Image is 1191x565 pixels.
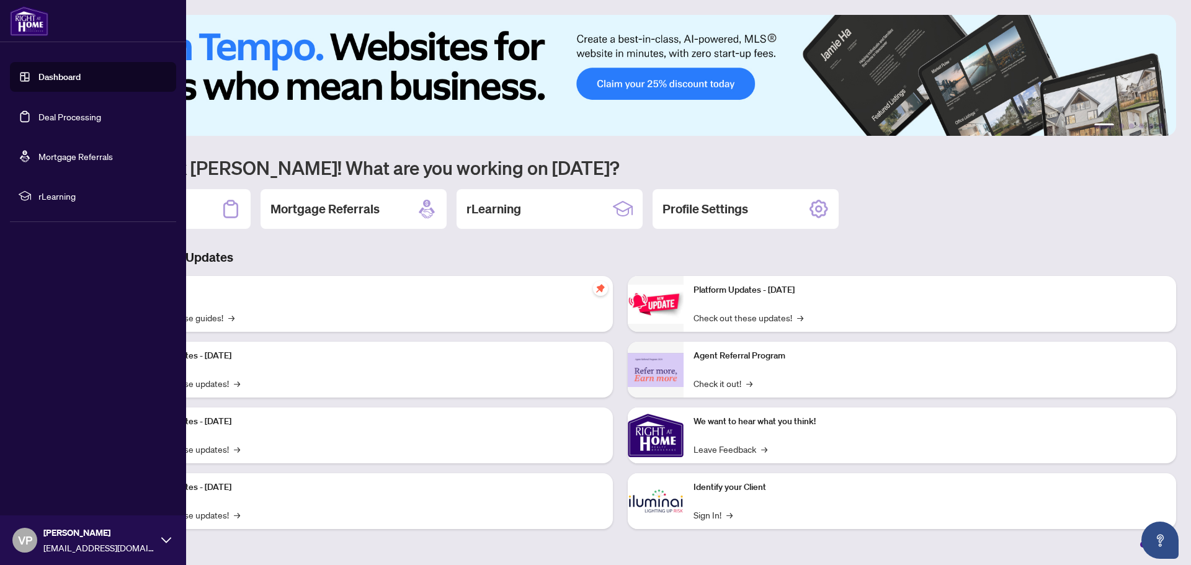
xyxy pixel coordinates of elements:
h2: rLearning [466,200,521,218]
a: Sign In!→ [694,508,733,522]
p: We want to hear what you think! [694,415,1166,429]
button: 6 [1159,123,1164,128]
span: rLearning [38,189,167,203]
p: Agent Referral Program [694,349,1166,363]
p: Platform Updates - [DATE] [130,415,603,429]
span: → [234,508,240,522]
img: logo [10,6,48,36]
h1: Welcome back [PERSON_NAME]! What are you working on [DATE]? [65,156,1176,179]
button: 4 [1139,123,1144,128]
p: Platform Updates - [DATE] [694,283,1166,297]
a: Leave Feedback→ [694,442,767,456]
span: → [761,442,767,456]
button: 1 [1094,123,1114,128]
button: Open asap [1141,522,1179,559]
img: Platform Updates - June 23, 2025 [628,285,684,324]
span: → [797,311,803,324]
a: Check out these updates!→ [694,311,803,324]
a: Deal Processing [38,111,101,122]
img: Slide 0 [65,15,1176,136]
a: Dashboard [38,71,81,82]
span: → [234,376,240,390]
button: 2 [1119,123,1124,128]
a: Check it out!→ [694,376,752,390]
a: Mortgage Referrals [38,151,113,162]
span: → [746,376,752,390]
button: 3 [1129,123,1134,128]
img: We want to hear what you think! [628,407,684,463]
span: VP [18,532,32,549]
span: [PERSON_NAME] [43,526,155,540]
img: Agent Referral Program [628,353,684,387]
h2: Profile Settings [662,200,748,218]
h2: Mortgage Referrals [270,200,380,218]
span: [EMAIL_ADDRESS][DOMAIN_NAME] [43,541,155,554]
span: → [726,508,733,522]
button: 5 [1149,123,1154,128]
p: Platform Updates - [DATE] [130,481,603,494]
img: Identify your Client [628,473,684,529]
p: Platform Updates - [DATE] [130,349,603,363]
p: Identify your Client [694,481,1166,494]
span: → [234,442,240,456]
p: Self-Help [130,283,603,297]
h3: Brokerage & Industry Updates [65,249,1176,266]
span: pushpin [593,281,608,296]
span: → [228,311,234,324]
